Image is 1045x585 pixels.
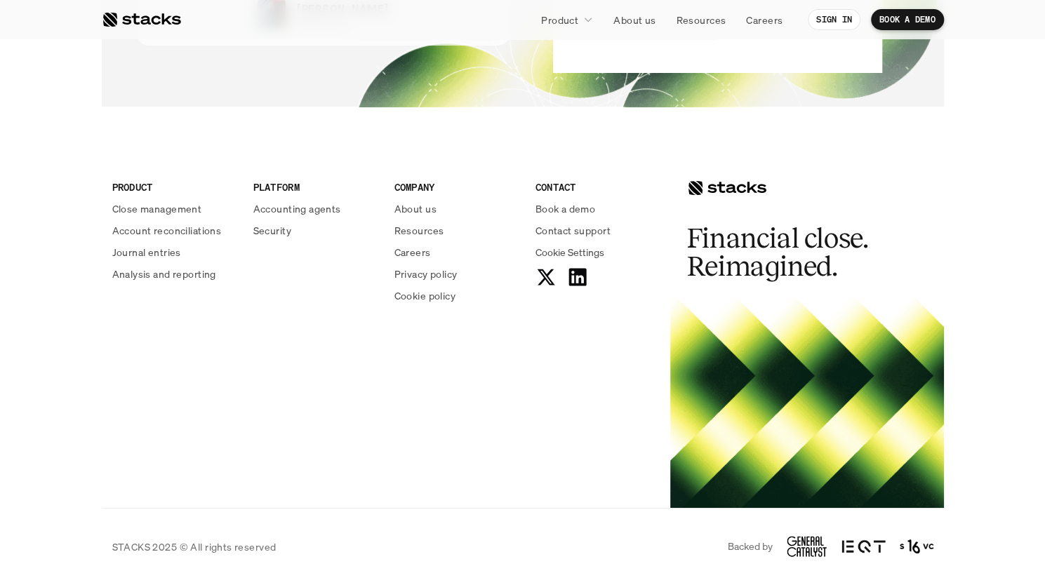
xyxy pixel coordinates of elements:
p: About us [394,201,437,216]
p: COMPANY [394,180,519,194]
p: PLATFORM [253,180,378,194]
p: Product [541,13,578,27]
p: Account reconciliations [112,223,222,238]
p: SIGN IN [816,15,852,25]
p: Close management [112,201,202,216]
h2: Financial close. Reimagined. [687,224,898,281]
p: Careers [746,13,783,27]
a: Close management [112,201,237,216]
p: Accounting agents [253,201,341,216]
p: CONTACT [535,180,660,194]
a: Journal entries [112,245,237,260]
p: PRODUCT [112,180,237,194]
p: Security [253,223,291,238]
p: Careers [394,245,431,260]
a: Account reconciliations [112,223,237,238]
p: About us [613,13,655,27]
a: SIGN IN [808,9,860,30]
a: Privacy policy [394,267,519,281]
a: Analysis and reporting [112,267,237,281]
p: Analysis and reporting [112,267,216,281]
a: Security [253,223,378,238]
a: Accounting agents [253,201,378,216]
a: Resources [667,7,734,32]
a: Resources [394,223,519,238]
a: Contact support [535,223,660,238]
p: BOOK A DEMO [879,15,936,25]
a: Careers [738,7,791,32]
p: Backed by [728,541,773,553]
p: STACKS 2025 © All rights reserved [112,539,277,554]
p: Book a demo [535,201,596,216]
p: Resources [676,13,726,27]
p: Resources [394,223,444,238]
span: Cookie Settings [535,245,604,260]
a: About us [394,201,519,216]
p: Privacy policy [394,267,458,281]
button: Cookie Trigger [535,245,604,260]
a: Cookie policy [394,288,519,303]
p: Cookie policy [394,288,455,303]
a: BOOK A DEMO [871,9,944,30]
a: Book a demo [535,201,660,216]
a: About us [605,7,664,32]
a: Careers [394,245,519,260]
p: Contact support [535,223,611,238]
p: Journal entries [112,245,181,260]
a: Privacy Policy [166,267,227,277]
